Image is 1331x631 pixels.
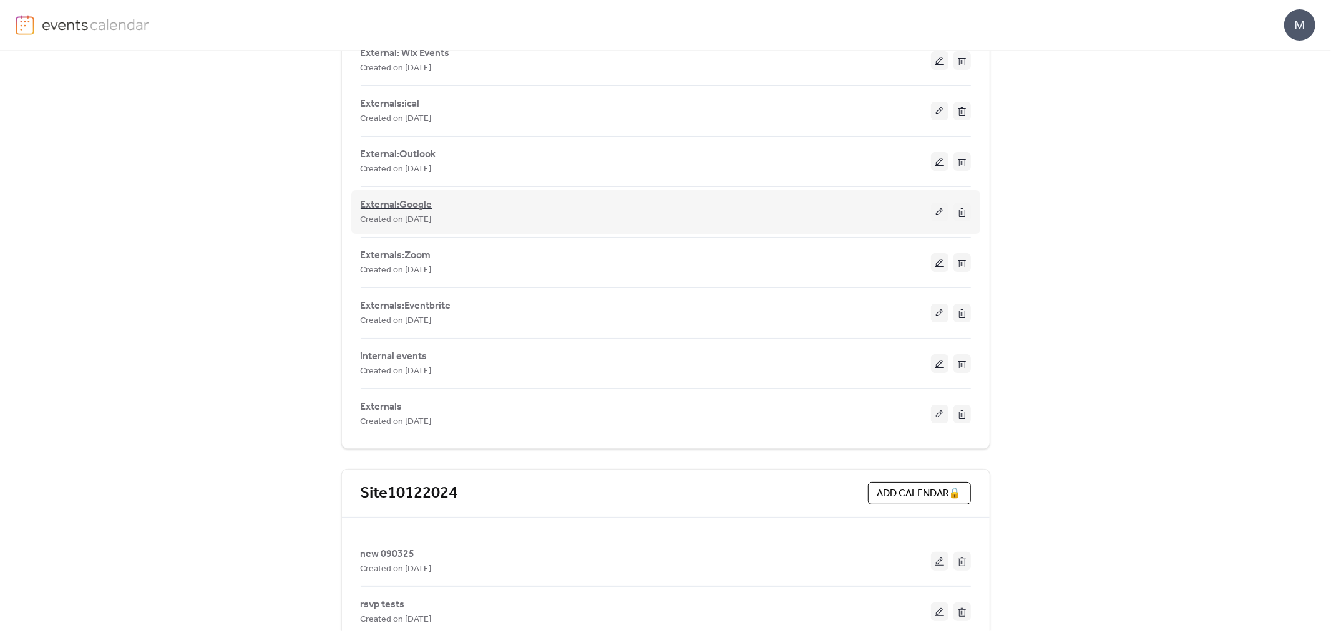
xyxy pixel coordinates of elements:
a: External:Outlook [361,151,436,158]
span: External: Wix Events [361,46,450,61]
a: Externals:Eventbrite [361,302,451,309]
span: internal events [361,349,427,364]
img: logo-type [42,15,150,34]
span: Created on [DATE] [361,415,432,430]
a: rsvp tests [361,601,405,608]
span: Created on [DATE] [361,112,432,127]
a: Externals:ical [361,100,420,107]
span: Created on [DATE] [361,263,432,278]
a: internal events [361,353,427,360]
span: External:Outlook [361,147,436,162]
span: Created on [DATE] [361,61,432,76]
span: Externals:Eventbrite [361,299,451,314]
a: External: Wix Events [361,50,450,57]
span: Externals:Zoom [361,248,431,263]
span: Created on [DATE] [361,562,432,577]
span: Created on [DATE] [361,314,432,329]
img: logo [16,15,34,35]
span: Externals [361,400,402,415]
a: new 090325 [361,551,415,557]
span: Created on [DATE] [361,612,432,627]
a: Externals [361,403,402,410]
span: Externals:ical [361,97,420,112]
a: Site10122024 [361,483,458,504]
span: rsvp tests [361,597,405,612]
span: Created on [DATE] [361,213,432,228]
span: Created on [DATE] [361,162,432,177]
a: External:Google [361,201,432,209]
span: External:Google [361,198,432,213]
span: Created on [DATE] [361,364,432,379]
span: new 090325 [361,547,415,562]
a: Externals:Zoom [361,252,431,259]
div: M [1284,9,1315,41]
